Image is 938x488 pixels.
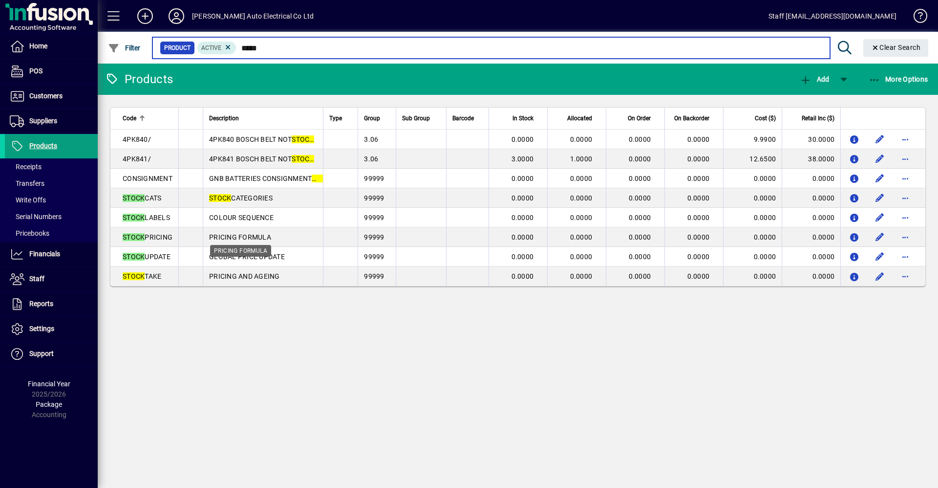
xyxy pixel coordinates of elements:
td: 30.0000 [782,130,840,149]
div: [PERSON_NAME] Auto Electrical Co Ltd [192,8,314,24]
span: Active [201,44,221,51]
span: 0.0000 [512,233,534,241]
span: 0.0000 [570,233,593,241]
a: Home [5,34,98,59]
a: Suppliers [5,109,98,133]
span: PRICING [123,233,172,241]
td: 0.0000 [782,227,840,247]
button: More options [897,171,913,186]
span: 0.0000 [629,135,651,143]
span: COLOUR SEQUENCE [209,214,274,222]
span: 0.0000 [629,214,651,222]
a: Transfers [5,175,98,192]
button: Edit [872,210,888,225]
button: Edit [872,171,888,186]
span: Retail Inc ($) [802,113,834,124]
div: Sub Group [402,113,440,124]
span: Pricebooks [10,229,49,237]
a: Support [5,342,98,366]
span: Allocated [567,113,592,124]
em: STOCK [209,194,231,202]
mat-chip: Activation Status: Active [197,42,236,54]
em: STOCK [292,135,314,143]
button: More options [897,249,913,265]
a: Pricebooks [5,225,98,242]
span: On Order [628,113,651,124]
span: 0.0000 [629,155,651,163]
span: UPDATE [123,253,171,261]
span: 0.0000 [570,175,593,182]
div: PRICING FORMULA [210,245,271,257]
span: Package [36,400,62,408]
span: Code [123,113,136,124]
span: More Options [869,75,928,83]
td: 12.6500 [723,149,782,169]
span: Home [29,42,47,50]
span: 3.06 [364,135,378,143]
a: Settings [5,317,98,341]
span: 0.0000 [687,233,710,241]
button: Edit [872,190,888,206]
span: 0.0000 [512,253,534,261]
button: Filter [106,39,143,57]
div: Type [329,113,352,124]
span: Description [209,113,239,124]
span: Financial Year [28,380,70,388]
div: Group [364,113,390,124]
span: Filter [108,44,141,52]
button: Edit [872,249,888,265]
span: 0.0000 [629,194,651,202]
span: 0.0000 [570,135,593,143]
span: 0.0000 [570,214,593,222]
span: Suppliers [29,117,57,125]
span: 0.0000 [687,175,710,182]
em: STOCK [312,175,334,182]
a: Receipts [5,158,98,175]
span: Cost ($) [755,113,776,124]
button: More Options [866,70,931,88]
em: STOCK [123,253,145,261]
span: 3.06 [364,155,378,163]
a: Knowledge Base [906,2,926,34]
span: 0.0000 [687,253,710,261]
a: Customers [5,84,98,109]
span: Customers [29,92,63,100]
div: Barcode [452,113,483,124]
td: 0.0000 [723,266,782,286]
button: More options [897,151,913,167]
div: Products [105,71,173,87]
a: Financials [5,242,98,266]
span: 0.0000 [570,253,593,261]
button: Add [129,7,161,25]
span: 3.0000 [512,155,534,163]
button: More options [897,190,913,206]
button: More options [897,268,913,284]
a: Staff [5,267,98,291]
span: 0.0000 [687,272,710,280]
button: More options [897,229,913,245]
span: 0.0000 [570,272,593,280]
span: Write Offs [10,196,46,204]
td: 0.0000 [782,169,840,188]
span: Financials [29,250,60,258]
span: 0.0000 [687,135,710,143]
span: 99999 [364,175,384,182]
span: PRICING FORMULA [209,233,271,241]
span: 0.0000 [629,253,651,261]
span: POS [29,67,43,75]
td: 0.0000 [723,188,782,208]
div: Staff [EMAIL_ADDRESS][DOMAIN_NAME] [768,8,896,24]
span: Group [364,113,380,124]
span: 0.0000 [512,194,534,202]
span: Reports [29,300,53,308]
td: 0.0000 [723,227,782,247]
span: Add [800,75,829,83]
div: On Order [612,113,660,124]
div: On Backorder [671,113,718,124]
span: 4PK840/ [123,135,151,143]
a: POS [5,59,98,84]
button: Profile [161,7,192,25]
em: STOCK [123,194,145,202]
span: LABELS [123,214,170,222]
em: STOCK [292,155,314,163]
